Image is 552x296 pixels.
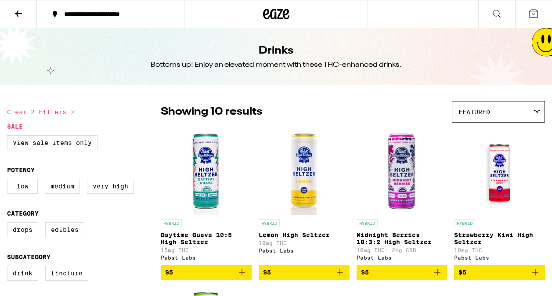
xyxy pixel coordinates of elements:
[87,179,134,194] label: Very High
[7,166,35,173] legend: Potency
[259,248,350,253] div: Pabst Labs
[454,127,545,265] a: Open page for Strawberry Kiwi High Seltzer from Pabst Labs
[357,127,446,215] img: Pabst Labs - Midnight Berries 10:3:2 High Seltzer
[259,43,293,58] h1: Drinks
[161,219,182,227] p: HYBRID
[357,219,378,227] p: HYBRID
[357,247,447,253] p: 10mg THC: 2mg CBD
[45,266,88,281] label: Tincture
[7,123,23,130] legend: Sale
[259,231,350,238] p: Lemon High Seltzer
[165,269,173,276] span: $5
[161,247,252,253] p: 15mg THC
[162,127,250,215] img: Pabst Labs - Daytime Guava 10:5 High Seltzer
[357,255,447,260] div: Pabst Labs
[161,231,252,245] p: Daytime Guava 10:5 High Seltzer
[7,101,79,123] button: Clear 2 filters
[454,231,545,245] p: Strawberry Kiwi High Seltzer
[456,127,544,215] img: Pabst Labs - Strawberry Kiwi High Seltzer
[458,108,490,116] span: Featured
[161,105,262,119] p: Showing 10 results
[361,269,369,276] span: $5
[7,222,38,237] label: Drops
[151,60,402,70] div: Bottoms up! Enjoy an elevated moment with these THC-enhanced drinks.
[263,269,271,276] span: $5
[454,247,545,253] p: 10mg THC
[7,266,38,281] label: Drink
[7,210,39,217] legend: Category
[260,127,348,215] img: Pabst Labs - Lemon High Seltzer
[161,265,252,280] button: Add to bag
[161,127,252,265] a: Open page for Daytime Guava 10:5 High Seltzer from Pabst Labs
[161,255,252,260] div: Pabst Labs
[45,179,80,194] label: Medium
[259,265,350,280] button: Add to bag
[7,179,38,194] label: Low
[454,219,475,227] p: HYBRID
[357,127,447,265] a: Open page for Midnight Berries 10:3:2 High Seltzer from Pabst Labs
[7,135,97,150] label: View Sale Items Only
[357,231,447,245] p: Midnight Berries 10:3:2 High Seltzer
[45,222,84,237] label: Edibles
[259,127,350,265] a: Open page for Lemon High Seltzer from Pabst Labs
[458,269,466,276] span: $5
[259,219,280,227] p: HYBRID
[7,253,51,260] legend: Subcategory
[454,265,545,280] button: Add to bag
[454,255,545,260] div: Pabst Labs
[357,265,447,280] button: Add to bag
[259,240,350,246] p: 10mg THC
